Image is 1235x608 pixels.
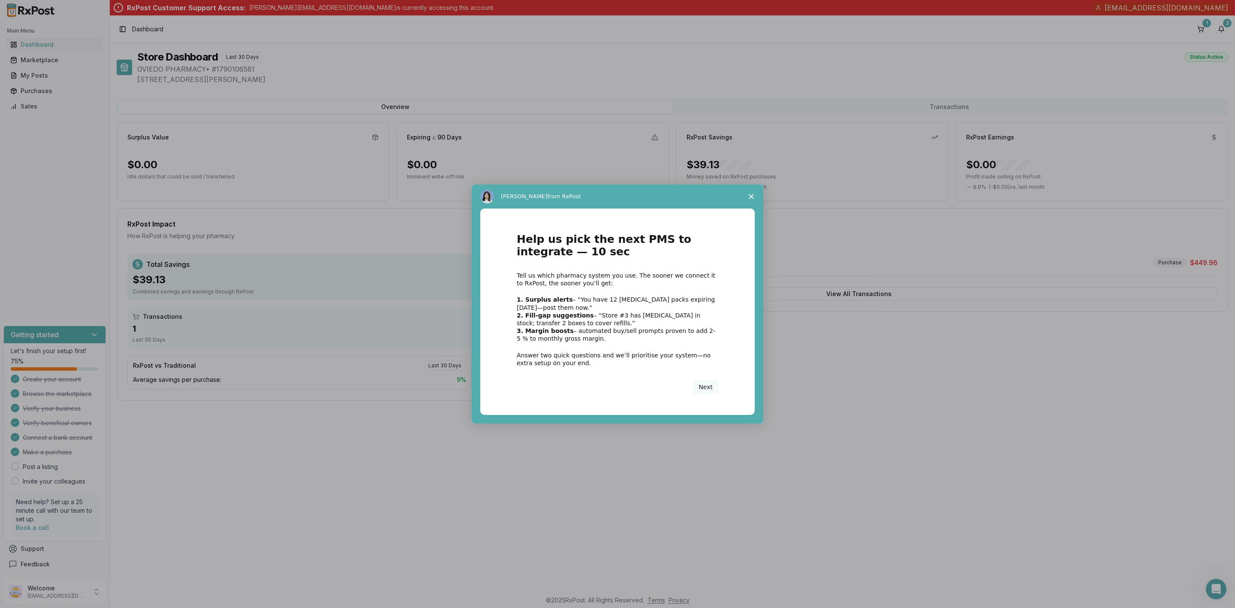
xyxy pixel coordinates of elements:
[739,185,763,209] span: Close survey
[517,233,718,263] h1: Help us pick the next PMS to integrate — 10 sec
[547,193,581,200] span: from RxPost
[517,272,718,287] div: Tell us which pharmacy system you use. The sooner we connect it to RxPost, the sooner you’ll get:
[517,327,718,342] div: – automated buy/sell prompts proven to add 2-5 % to monthly gross margin.
[517,296,718,311] div: – “You have 12 [MEDICAL_DATA] packs expiring [DATE]—post them now.”
[517,296,573,303] b: 1. Surplus alerts
[517,351,718,367] div: Answer two quick questions and we’ll prioritise your system—no extra setup on your end.
[501,193,547,200] span: [PERSON_NAME]
[517,312,718,327] div: – “Store #3 has [MEDICAL_DATA] in stock; transfer 2 boxes to cover refills.”
[480,190,494,203] img: Profile image for Alice
[693,380,718,394] button: Next
[517,312,594,319] b: 2. Fill-gap suggestions
[517,327,574,334] b: 3. Margin boosts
